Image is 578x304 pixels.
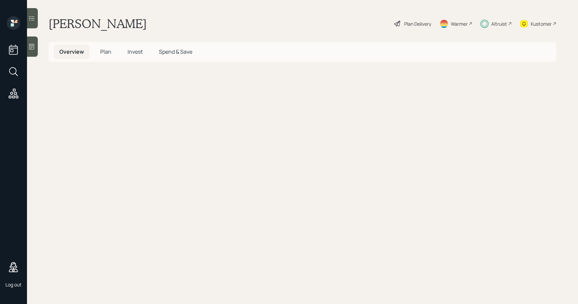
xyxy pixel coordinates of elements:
[5,281,22,288] div: Log out
[159,48,192,55] span: Spend & Save
[531,20,552,27] div: Kustomer
[451,20,468,27] div: Warmer
[404,20,431,27] div: Plan Delivery
[59,48,84,55] span: Overview
[491,20,507,27] div: Altruist
[128,48,143,55] span: Invest
[100,48,111,55] span: Plan
[49,16,147,31] h1: [PERSON_NAME]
